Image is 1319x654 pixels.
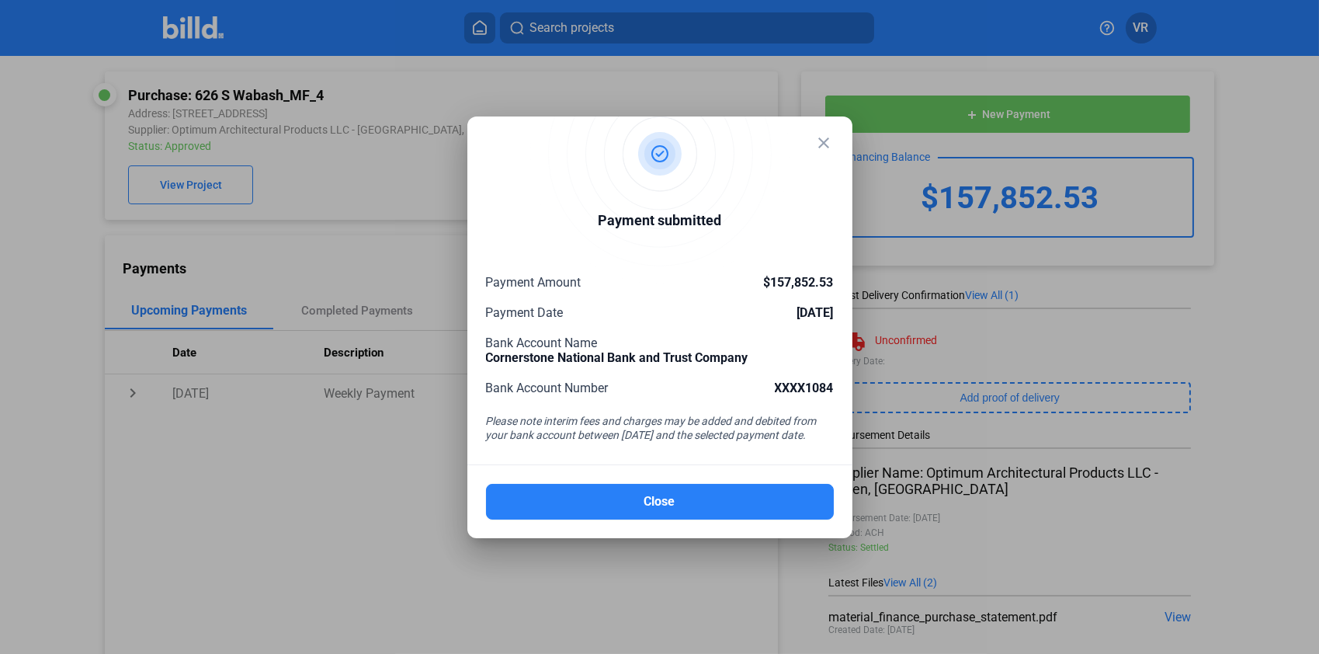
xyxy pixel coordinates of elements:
div: Please note interim fees and charges may be added and debited from your bank account between [DAT... [486,414,834,446]
span: XXXX1084 [775,381,834,395]
span: Bank Account Number [486,381,609,395]
span: Payment Amount [486,275,581,290]
button: Close [486,484,834,520]
span: Payment Date [486,305,564,320]
mat-icon: close [815,134,834,152]
span: $157,852.53 [764,275,834,290]
span: Bank Account Name [486,336,598,350]
div: Payment submitted [598,210,721,235]
span: Cornerstone National Bank and Trust Company [486,350,748,365]
span: [DATE] [797,305,834,320]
